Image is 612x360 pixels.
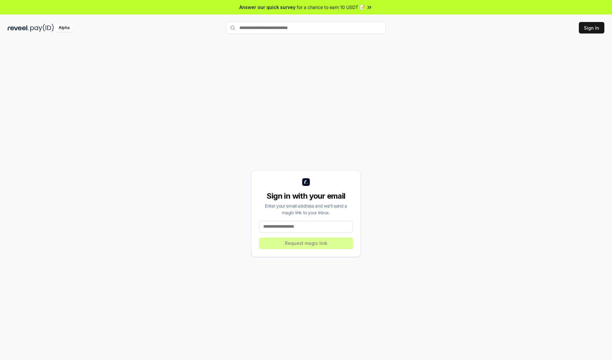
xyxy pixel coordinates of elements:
div: Enter your email address and we’ll send a magic link to your inbox. [259,202,353,216]
img: reveel_dark [8,24,29,32]
div: Sign in with your email [259,191,353,201]
div: Alpha [55,24,73,32]
img: logo_small [302,178,310,186]
button: Sign In [579,22,604,33]
img: pay_id [30,24,54,32]
span: Answer our quick survey [239,4,295,11]
span: for a chance to earn 10 USDT 📝 [297,4,365,11]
